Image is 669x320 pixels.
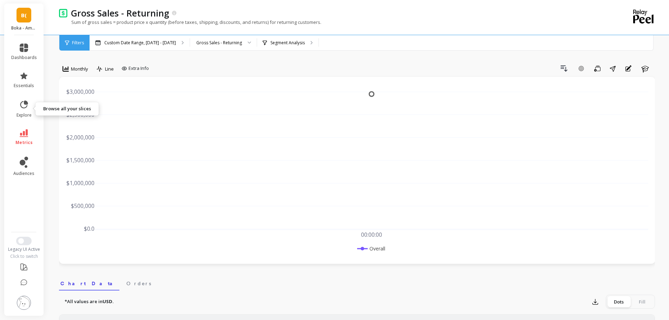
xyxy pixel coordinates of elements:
[607,296,630,307] div: Dots
[4,247,44,252] div: Legacy UI Active
[13,171,34,176] span: audiences
[65,298,114,305] p: *All values are in
[103,298,114,305] strong: USD.
[11,55,37,60] span: dashboards
[4,254,44,259] div: Click to switch
[14,83,34,89] span: essentials
[126,280,151,287] span: Orders
[104,40,176,46] p: Custom Date Range, [DATE] - [DATE]
[59,8,67,17] img: header icon
[72,40,84,46] span: Filters
[630,296,654,307] div: Fill
[196,39,242,46] div: Gross Sales - Returning
[60,280,118,287] span: Chart Data
[11,25,37,31] p: Boka - Amazon (Essor)
[59,19,321,25] p: Sum of gross sales = product price x quantity (before taxes, shipping, discounts, and returns) fo...
[105,66,114,72] span: Line
[16,237,32,245] button: Switch to New UI
[17,296,31,310] img: profile picture
[71,7,169,19] p: Gross Sales - Returning
[17,112,32,118] span: explore
[71,66,88,72] span: Monthly
[129,65,149,72] span: Extra Info
[21,11,27,19] span: B(
[59,274,655,290] nav: Tabs
[15,140,33,145] span: metrics
[270,40,305,46] p: Segment Analysis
